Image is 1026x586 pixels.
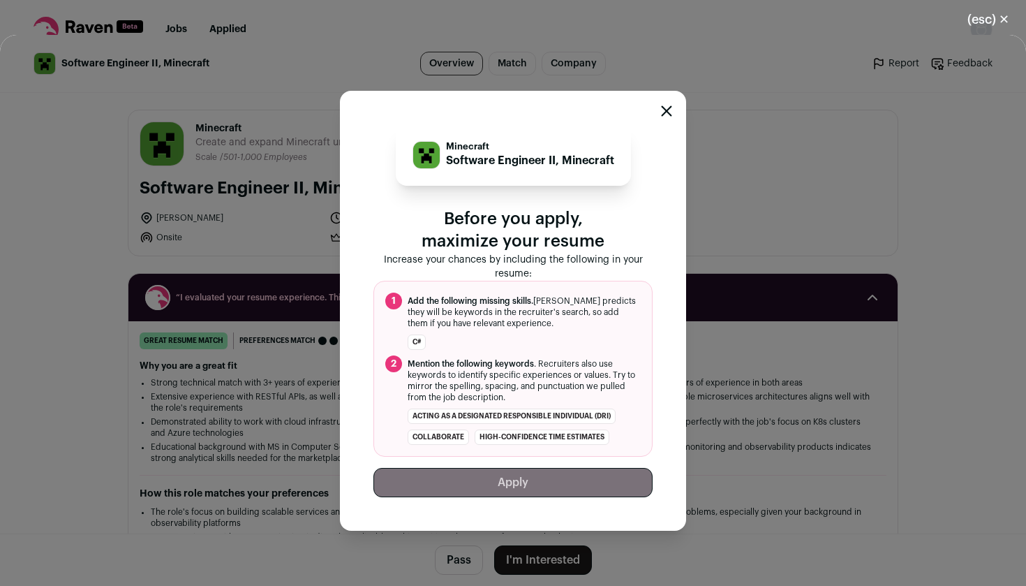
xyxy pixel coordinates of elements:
p: Minecraft [446,141,614,152]
li: collaborate [408,430,469,445]
span: Mention the following keywords [408,360,534,368]
span: Add the following missing skills. [408,297,533,305]
li: C# [408,335,426,350]
p: Increase your chances by including the following in your resume: [373,253,653,281]
span: 1 [385,293,402,309]
button: Close modal [951,4,1026,35]
span: [PERSON_NAME] predicts they will be keywords in the recruiter's search, so add them if you have r... [408,295,641,329]
img: 3cfcae9f11cb8aac1d818c3a540698a31752c8efe31c8214e9188e7b898b43ec.jpg [413,142,440,168]
span: . Recruiters also use keywords to identify specific experiences or values. Try to mirror the spel... [408,358,641,403]
p: Before you apply, maximize your resume [373,208,653,253]
p: Software Engineer II, Minecraft [446,152,614,169]
li: acting as a Designated Responsible Individual (DRI) [408,409,616,424]
button: Close modal [661,105,672,117]
li: high-confidence time estimates [475,430,609,445]
span: 2 [385,356,402,372]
